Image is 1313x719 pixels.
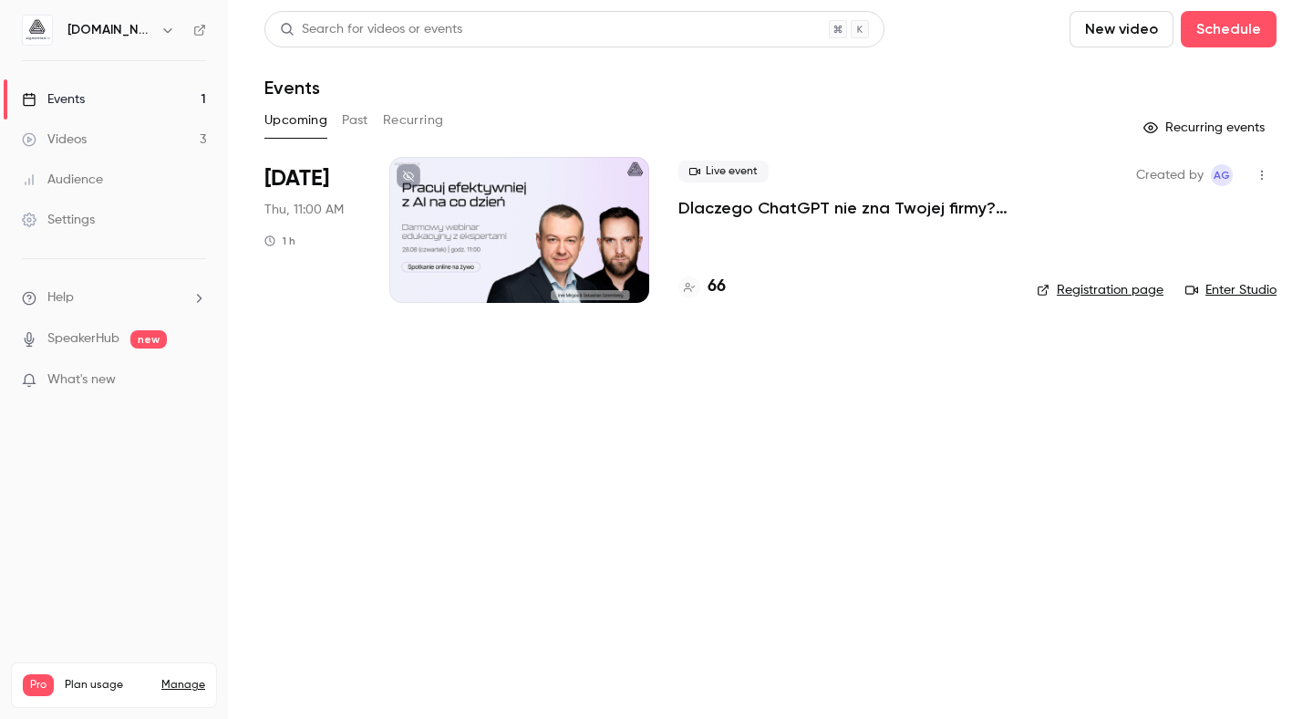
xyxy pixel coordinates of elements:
[22,130,87,149] div: Videos
[161,678,205,693] a: Manage
[264,106,327,135] button: Upcoming
[678,161,769,182] span: Live event
[65,678,150,693] span: Plan usage
[47,370,116,390] span: What's new
[280,20,462,39] div: Search for videos or events
[383,106,444,135] button: Recurring
[1181,11,1277,47] button: Schedule
[22,171,103,189] div: Audience
[47,288,74,307] span: Help
[22,211,95,229] div: Settings
[1214,164,1230,186] span: AG
[47,329,119,349] a: SpeakerHub
[1135,113,1277,142] button: Recurring events
[1185,281,1277,299] a: Enter Studio
[264,157,360,303] div: Aug 28 Thu, 11:00 AM (Europe/Berlin)
[264,234,295,248] div: 1 h
[342,106,368,135] button: Past
[678,197,1008,219] a: Dlaczego ChatGPT nie zna Twojej firmy? Praktyczny przewodnik przygotowania wiedzy firmowej jako k...
[67,21,153,39] h6: [DOMAIN_NAME]
[23,16,52,45] img: aigmented.io
[708,275,726,299] h4: 66
[1211,164,1233,186] span: Aleksandra Grabarska
[22,288,206,307] li: help-dropdown-opener
[264,201,344,219] span: Thu, 11:00 AM
[264,77,320,99] h1: Events
[1070,11,1173,47] button: New video
[23,674,54,696] span: Pro
[264,164,329,193] span: [DATE]
[22,90,85,109] div: Events
[1037,281,1163,299] a: Registration page
[1136,164,1204,186] span: Created by
[130,330,167,349] span: new
[678,275,726,299] a: 66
